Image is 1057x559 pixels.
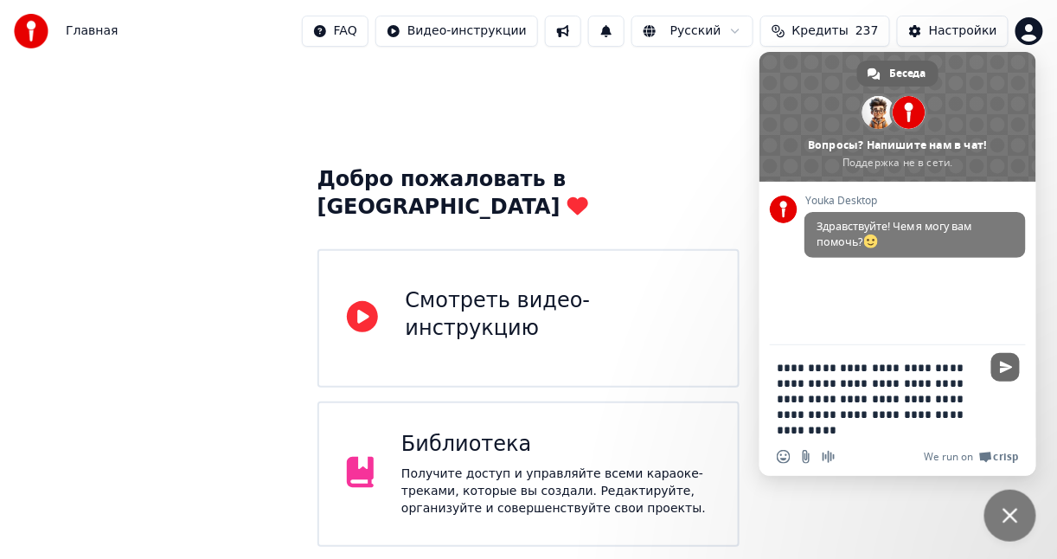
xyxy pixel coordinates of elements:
[66,22,118,40] span: Главная
[897,16,1009,47] button: Настройки
[929,22,997,40] div: Настройки
[822,450,836,464] span: Запись аудиосообщения
[302,16,368,47] button: FAQ
[375,16,538,47] button: Видео-инструкции
[401,466,710,517] div: Получите доступ и управляйте всеми караоке-треками, которые вы создали. Редактируйте, организуйте...
[889,61,926,87] span: Беседа
[925,450,974,464] span: We run on
[799,450,813,464] span: Отправить файл
[804,195,1026,207] span: Youka Desktop
[991,353,1020,382] span: Отправить
[855,22,879,40] span: 237
[817,219,972,249] span: Здравствуйте! Чем я могу вам помочь?
[984,490,1036,542] div: Закрыть чат
[406,287,711,343] div: Смотреть видео-инструкцию
[14,14,48,48] img: youka
[925,450,1019,464] a: We run onCrisp
[760,16,890,47] button: Кредиты237
[777,450,791,464] span: Вставить emoji
[857,61,938,87] div: Беседа
[792,22,849,40] span: Кредиты
[317,166,740,222] div: Добро пожаловать в [GEOGRAPHIC_DATA]
[66,22,118,40] nav: breadcrumb
[401,431,710,459] div: Библиотека
[994,450,1019,464] span: Crisp
[777,360,981,438] textarea: Отправьте сообщение...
